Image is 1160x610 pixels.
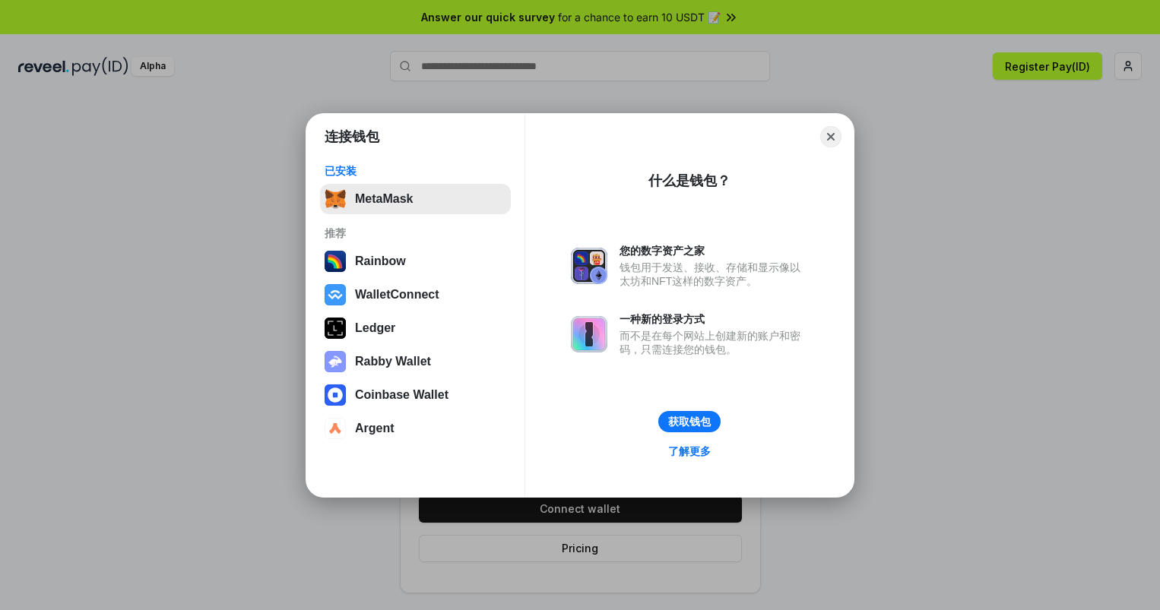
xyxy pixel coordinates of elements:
div: 而不是在每个网站上创建新的账户和密码，只需连接您的钱包。 [620,329,808,356]
img: svg+xml,%3Csvg%20fill%3D%22none%22%20height%3D%2233%22%20viewBox%3D%220%200%2035%2033%22%20width%... [325,188,346,210]
img: svg+xml,%3Csvg%20width%3D%2228%22%20height%3D%2228%22%20viewBox%3D%220%200%2028%2028%22%20fill%3D... [325,384,346,406]
img: svg+xml,%3Csvg%20xmlns%3D%22http%3A%2F%2Fwww.w3.org%2F2000%2Fsvg%22%20width%3D%2228%22%20height%3... [325,318,346,339]
div: 获取钱包 [668,415,711,428]
img: svg+xml,%3Csvg%20xmlns%3D%22http%3A%2F%2Fwww.w3.org%2F2000%2Fsvg%22%20fill%3D%22none%22%20viewBox... [571,316,607,352]
button: WalletConnect [320,280,511,310]
div: Argent [355,422,395,435]
button: Rainbow [320,246,511,277]
button: Rabby Wallet [320,346,511,377]
button: Coinbase Wallet [320,380,511,410]
button: Close [820,126,841,147]
div: 了解更多 [668,444,711,458]
button: MetaMask [320,184,511,214]
div: 钱包用于发送、接收、存储和显示像以太坊和NFT这样的数字资产。 [620,261,808,288]
div: 您的数字资产之家 [620,244,808,258]
button: Ledger [320,313,511,343]
div: 已安装 [325,164,506,178]
a: 了解更多 [659,441,720,461]
img: svg+xml,%3Csvg%20xmlns%3D%22http%3A%2F%2Fwww.w3.org%2F2000%2Fsvg%22%20fill%3D%22none%22%20viewBox... [325,351,346,372]
div: 一种新的登录方式 [620,312,808,326]
div: WalletConnect [355,288,439,302]
button: Argent [320,413,511,444]
div: Coinbase Wallet [355,388,448,402]
div: Rabby Wallet [355,355,431,368]
div: 推荐 [325,226,506,240]
div: 什么是钱包？ [648,172,731,190]
img: svg+xml,%3Csvg%20width%3D%2228%22%20height%3D%2228%22%20viewBox%3D%220%200%2028%2028%22%20fill%3D... [325,284,346,305]
h1: 连接钱包 [325,128,379,146]
div: Rainbow [355,254,406,268]
div: Ledger [355,321,395,335]
button: 获取钱包 [658,411,721,432]
img: svg+xml,%3Csvg%20xmlns%3D%22http%3A%2F%2Fwww.w3.org%2F2000%2Fsvg%22%20fill%3D%22none%22%20viewBox... [571,248,607,284]
img: svg+xml,%3Csvg%20width%3D%2228%22%20height%3D%2228%22%20viewBox%3D%220%200%2028%2028%22%20fill%3D... [325,418,346,439]
img: svg+xml,%3Csvg%20width%3D%22120%22%20height%3D%22120%22%20viewBox%3D%220%200%20120%20120%22%20fil... [325,251,346,272]
div: MetaMask [355,192,413,206]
